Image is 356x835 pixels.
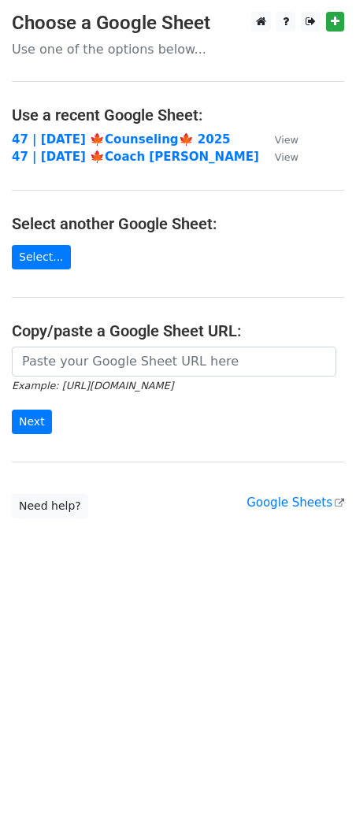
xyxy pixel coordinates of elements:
a: View [259,132,299,147]
h4: Use a recent Google Sheet: [12,106,344,124]
small: View [275,151,299,163]
h4: Select another Google Sheet: [12,214,344,233]
input: Paste your Google Sheet URL here [12,347,336,377]
input: Next [12,410,52,434]
a: 47 | [DATE] 🍁Counseling🍁 2025 [12,132,231,147]
h3: Choose a Google Sheet [12,12,344,35]
a: Need help? [12,494,88,518]
a: 47 | [DATE] 🍁Coach [PERSON_NAME] [12,150,259,164]
small: View [275,134,299,146]
small: Example: [URL][DOMAIN_NAME] [12,380,173,392]
h4: Copy/paste a Google Sheet URL: [12,321,344,340]
a: Google Sheets [247,495,344,510]
p: Use one of the options below... [12,41,344,58]
a: View [259,150,299,164]
a: Select... [12,245,71,269]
